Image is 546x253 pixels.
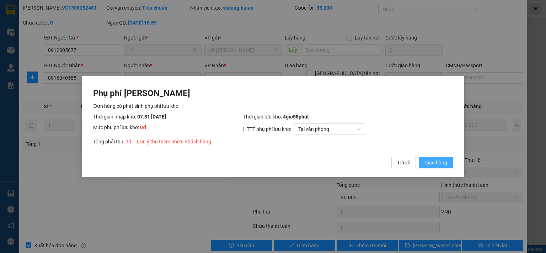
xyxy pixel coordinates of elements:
[137,114,166,120] span: 07:31 [DATE]
[243,123,453,135] div: HTTT phụ phí lưu kho:
[93,138,453,146] div: Tổng phải thu:
[125,139,131,144] span: 0 đ
[93,113,243,121] div: Thời gian nhập kho:
[419,157,453,168] button: Giao hàng
[140,125,146,130] span: 0 đ
[424,159,447,167] span: Giao hàng
[93,123,243,135] div: Mức phụ phí lưu kho:
[137,139,211,144] span: Lưu ý thu thêm phí từ khách hàng
[9,9,62,44] img: logo.jpg
[66,17,297,26] li: 271 - [PERSON_NAME] - [GEOGRAPHIC_DATA] - [GEOGRAPHIC_DATA]
[391,157,416,168] button: Trở về
[283,114,309,120] span: 4 giờ 58 phút
[93,102,453,110] div: Đơn hàng có phát sinh phụ phí lưu kho:
[9,48,106,72] b: GỬI : VP [GEOGRAPHIC_DATA]
[298,124,361,135] span: Tại văn phòng
[243,113,453,121] div: Thời gian lưu kho:
[93,88,190,98] span: Phụ phí [PERSON_NAME]
[397,159,410,167] span: Trở về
